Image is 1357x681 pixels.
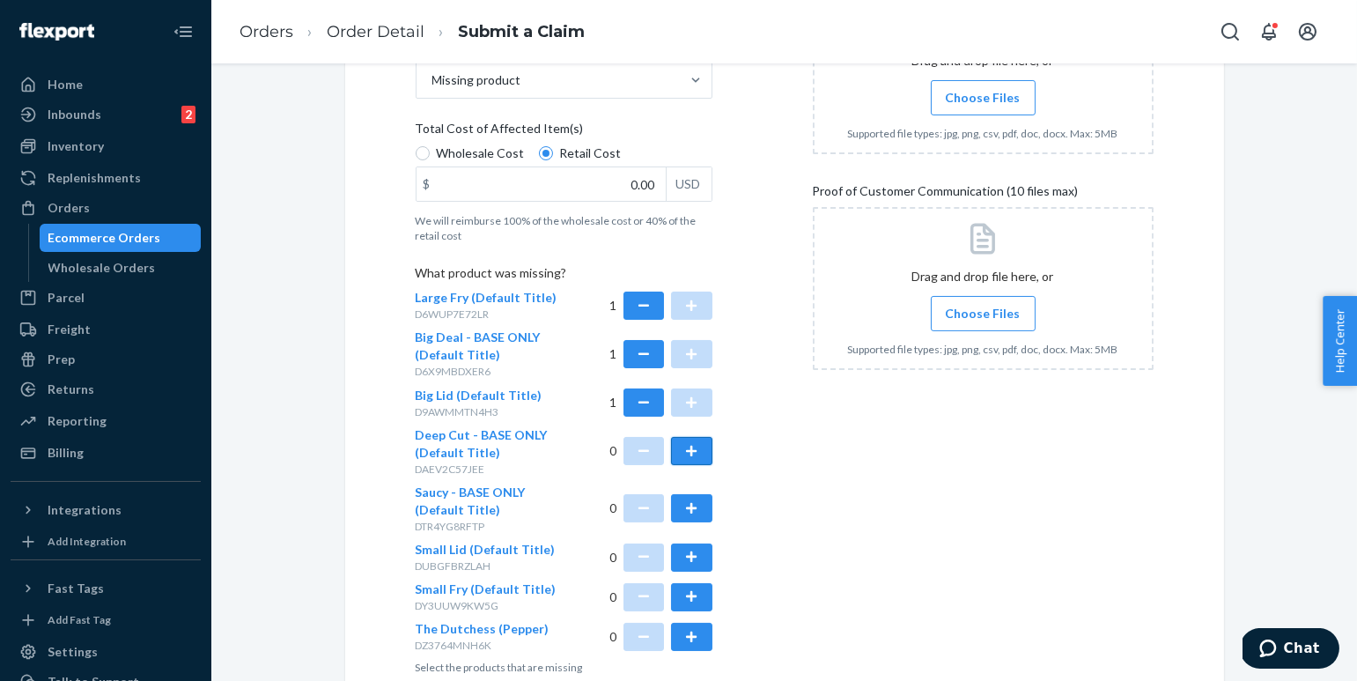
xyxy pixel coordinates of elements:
[416,542,556,557] span: Small Lid (Default Title)
[11,164,201,192] a: Replenishments
[48,169,141,187] div: Replenishments
[48,612,111,627] div: Add Fast Tag
[48,412,107,430] div: Reporting
[40,254,202,282] a: Wholesale Orders
[609,620,712,653] div: 0
[609,289,712,322] div: 1
[609,329,712,379] div: 1
[19,23,94,41] img: Flexport logo
[48,351,75,368] div: Prep
[11,284,201,312] a: Parcel
[48,501,122,519] div: Integrations
[225,6,599,58] ol: breadcrumbs
[48,381,94,398] div: Returns
[813,182,1079,207] span: Proof of Customer Communication (10 files max)
[48,289,85,307] div: Parcel
[48,444,84,462] div: Billing
[11,100,201,129] a: Inbounds2
[11,407,201,435] a: Reporting
[11,70,201,99] a: Home
[1290,14,1325,49] button: Open account menu
[666,167,712,201] div: USD
[609,581,712,613] div: 0
[416,264,712,289] p: What product was missing?
[1251,14,1287,49] button: Open notifications
[11,496,201,524] button: Integrations
[417,167,666,201] input: $USD
[609,484,712,534] div: 0
[48,534,126,549] div: Add Integration
[11,574,201,603] button: Fast Tags
[1323,296,1357,386] button: Help Center
[416,485,526,517] span: Saucy - BASE ONLY (Default Title)
[416,559,564,574] p: DUBGFBRZLAH
[946,305,1021,322] span: Choose Files
[416,598,564,613] p: DY3UUW9KW5G
[416,290,557,305] span: Large Fry (Default Title)
[417,167,438,201] div: $
[11,132,201,160] a: Inventory
[327,22,424,41] a: Order Detail
[416,519,564,534] p: DTR4YG8RFTP
[416,427,548,460] span: Deep Cut - BASE ONLY (Default Title)
[416,146,430,160] input: Wholesale Cost
[11,375,201,403] a: Returns
[416,213,712,243] p: We will reimburse 100% of the wholesale cost or 40% of the retail cost
[946,89,1021,107] span: Choose Files
[181,106,195,123] div: 2
[48,106,101,123] div: Inbounds
[48,643,98,661] div: Settings
[609,387,712,419] div: 1
[416,581,557,596] span: Small Fry (Default Title)
[539,146,553,160] input: Retail Cost
[1243,628,1339,672] iframe: Opens a widget where you can chat to one of our agents
[432,71,521,89] div: Missing product
[11,610,201,631] a: Add Fast Tag
[48,137,104,155] div: Inventory
[458,22,585,41] a: Submit a Claim
[560,144,622,162] span: Retail Cost
[416,120,584,144] span: Total Cost of Affected Item(s)
[11,315,201,344] a: Freight
[609,426,712,477] div: 0
[416,660,712,675] p: Select the products that are missing
[48,76,83,93] div: Home
[416,307,564,322] p: D6WUP7E72LR
[48,229,161,247] div: Ecommerce Orders
[166,14,201,49] button: Close Navigation
[1213,14,1248,49] button: Open Search Box
[48,259,156,277] div: Wholesale Orders
[416,388,542,403] span: Big Lid (Default Title)
[48,321,91,338] div: Freight
[416,462,564,477] p: DAEV2C57JEE
[48,580,104,597] div: Fast Tags
[48,199,90,217] div: Orders
[11,194,201,222] a: Orders
[609,541,712,574] div: 0
[416,621,549,636] span: The Dutchess (Pepper)
[40,224,202,252] a: Ecommerce Orders
[11,531,201,552] a: Add Integration
[416,404,564,419] p: D9AWMMTN4H3
[11,345,201,374] a: Prep
[11,638,201,666] a: Settings
[240,22,293,41] a: Orders
[416,364,564,379] p: D6X9MBDXER6
[416,638,564,653] p: DZ3764MNH6K
[416,329,541,362] span: Big Deal - BASE ONLY (Default Title)
[11,439,201,467] a: Billing
[437,144,525,162] span: Wholesale Cost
